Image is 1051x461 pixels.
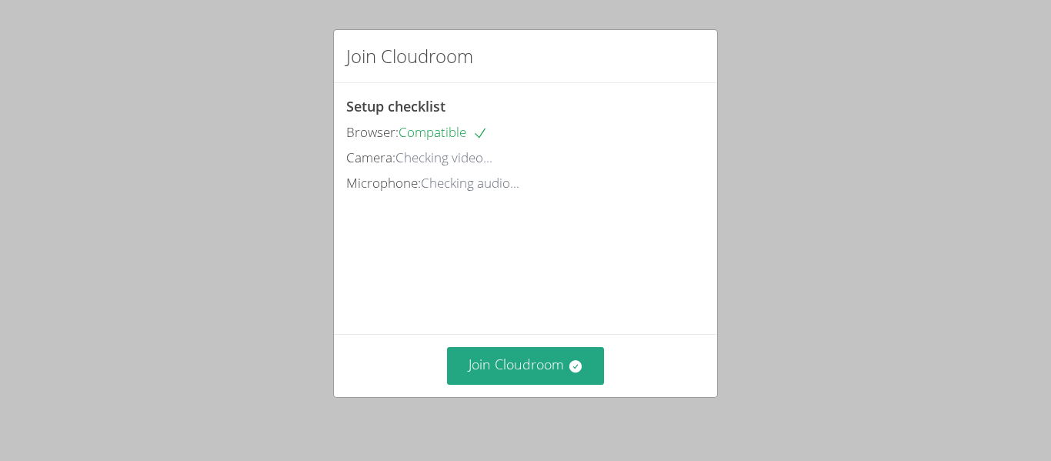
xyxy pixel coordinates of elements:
[346,42,473,70] h2: Join Cloudroom
[399,123,488,141] span: Compatible
[421,174,519,192] span: Checking audio...
[346,123,399,141] span: Browser:
[346,149,395,166] span: Camera:
[346,174,421,192] span: Microphone:
[447,347,605,385] button: Join Cloudroom
[346,97,445,115] span: Setup checklist
[395,149,492,166] span: Checking video...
